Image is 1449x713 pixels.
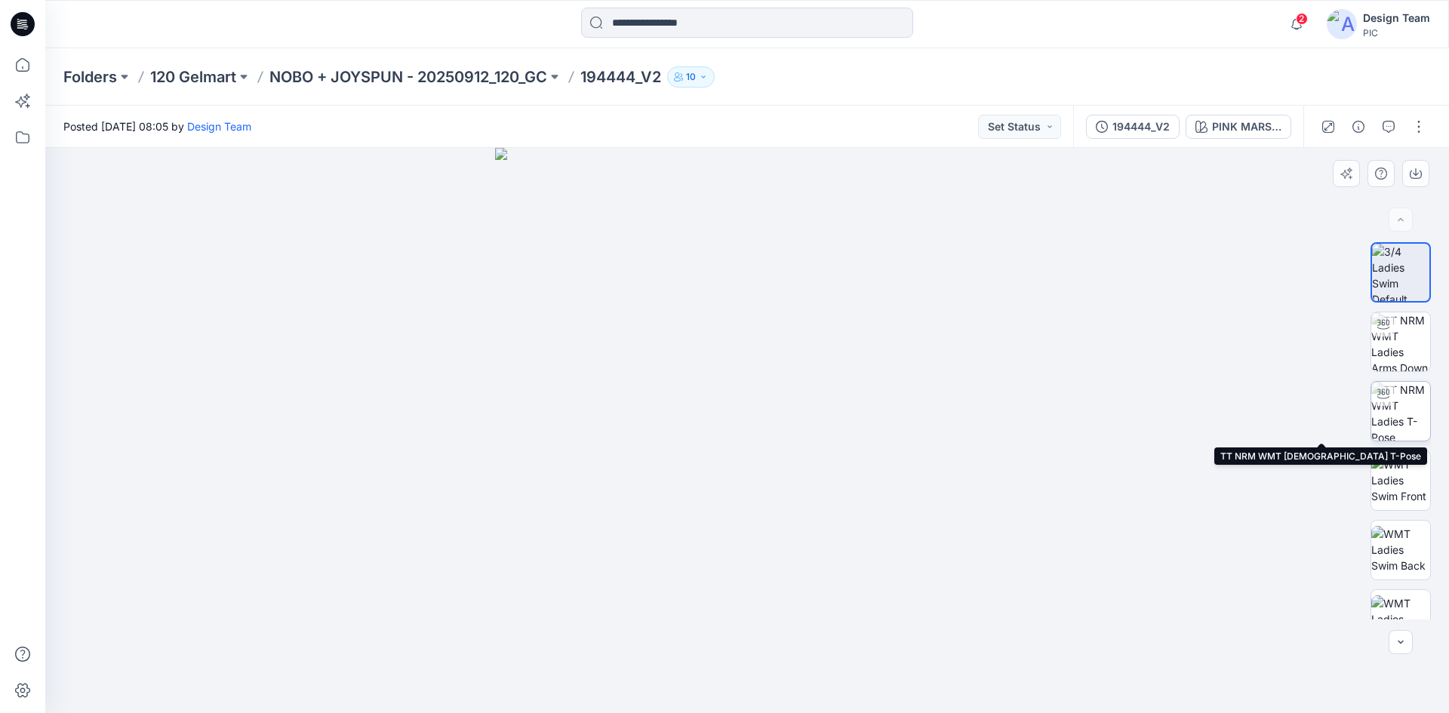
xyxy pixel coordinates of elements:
a: 120 Gelmart [150,66,236,88]
img: WMT Ladies Swim Front [1371,456,1430,504]
button: 194444_V2 [1086,115,1180,139]
img: TT NRM WMT Ladies Arms Down [1371,312,1430,371]
img: WMT Ladies Swim Left [1371,595,1430,643]
p: 10 [686,69,696,85]
p: 194444_V2 [580,66,661,88]
div: 194444_V2 [1112,118,1170,135]
button: 10 [667,66,715,88]
span: 2 [1296,13,1308,25]
div: PIC [1363,27,1430,38]
a: Folders [63,66,117,88]
a: Design Team [187,120,251,133]
span: Posted [DATE] 08:05 by [63,118,251,134]
button: PINK MARSHMALLOW [1186,115,1291,139]
a: NOBO + JOYSPUN - 20250912_120_GC [269,66,547,88]
img: TT NRM WMT Ladies T-Pose [1371,382,1430,441]
div: Design Team [1363,9,1430,27]
img: 3/4 Ladies Swim Default [1372,244,1429,301]
img: WMT Ladies Swim Back [1371,526,1430,573]
div: PINK MARSHMALLOW [1212,118,1281,135]
img: eyJhbGciOiJIUzI1NiIsImtpZCI6IjAiLCJzbHQiOiJzZXMiLCJ0eXAiOiJKV1QifQ.eyJkYXRhIjp7InR5cGUiOiJzdG9yYW... [495,148,1000,713]
button: Details [1346,115,1371,139]
img: avatar [1327,9,1357,39]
